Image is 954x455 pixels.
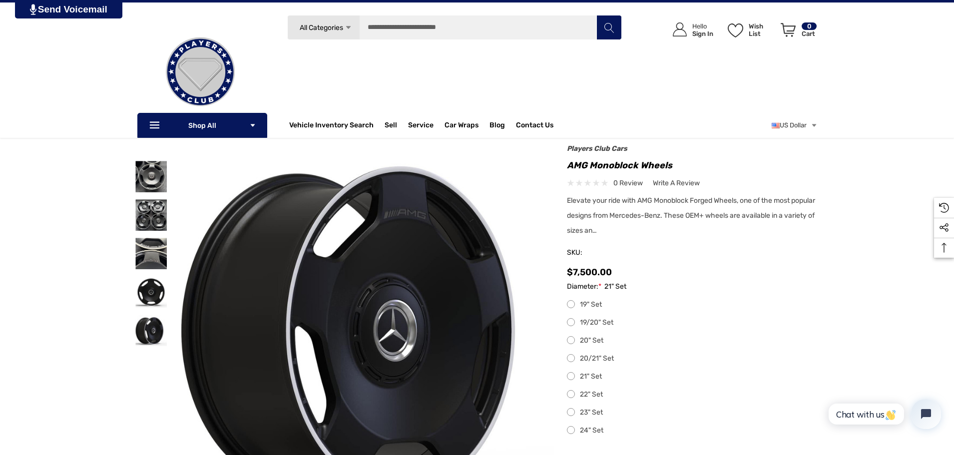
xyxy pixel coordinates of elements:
svg: Social Media [939,223,949,233]
button: Search [596,15,621,40]
label: 23" Set [567,407,819,419]
svg: Icon User Account [673,22,687,36]
label: 21" Set [567,371,819,383]
a: Car Wraps [445,115,489,135]
a: Blog [489,121,505,132]
svg: Recently Viewed [939,203,949,213]
span: Write a Review [653,179,700,188]
svg: Icon Line [148,120,163,131]
a: Players Club Cars [567,144,627,153]
span: All Categories [299,23,343,32]
label: 19/20" Set [567,317,819,329]
p: Shop All [137,113,267,138]
label: 24" Set [567,425,819,437]
a: Wish List Wish List [723,12,776,47]
img: AMG Monoblock Wheels [135,276,167,308]
svg: Wish List [728,23,743,37]
img: AMG Monoblock Wheels [135,238,167,269]
svg: Icon Arrow Down [249,122,256,129]
svg: Top [934,243,954,253]
img: AMG Monoblock Wheels [135,199,167,231]
iframe: Tidio Chat [818,391,950,438]
label: 22" Set [567,389,819,401]
label: 19" Set [567,299,819,311]
span: $7,500.00 [567,267,612,278]
img: AMG Monoblock Wheels [135,315,167,346]
a: All Categories Icon Arrow Down Icon Arrow Up [287,15,360,40]
a: Sign in [661,12,718,47]
h1: AMG Monoblock Wheels [567,157,819,173]
p: Wish List [749,22,775,37]
p: Hello [692,22,713,30]
a: Service [408,121,434,132]
span: Sell [385,121,397,132]
img: PjwhLS0gR2VuZXJhdG9yOiBHcmF2aXQuaW8gLS0+PHN2ZyB4bWxucz0iaHR0cDovL3d3dy53My5vcmcvMjAwMC9zdmciIHhtb... [30,4,36,15]
label: 20" Set [567,335,819,347]
svg: Review Your Cart [781,23,796,37]
p: 0 [802,22,817,30]
label: Diameter: [567,281,819,293]
span: SKU: [567,246,617,260]
span: 21" Set [604,281,626,293]
span: Car Wraps [445,121,478,132]
a: Vehicle Inventory Search [289,121,374,132]
label: 20/21" Set [567,353,819,365]
a: Sell [385,115,408,135]
span: Elevate your ride with AMG Monoblock Forged Wheels, one of the most popular designs from Mercedes... [567,196,815,235]
span: 0 review [613,177,643,189]
p: Cart [802,30,817,37]
a: Write a Review [653,177,700,189]
img: Players Club | Cars For Sale [150,22,250,122]
svg: Icon Arrow Down [345,24,352,31]
a: USD [772,115,818,135]
a: Cart with 0 items [776,12,818,51]
p: Sign In [692,30,713,37]
img: AMG Monoblock Wheels [135,161,167,192]
a: Contact Us [516,121,553,132]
